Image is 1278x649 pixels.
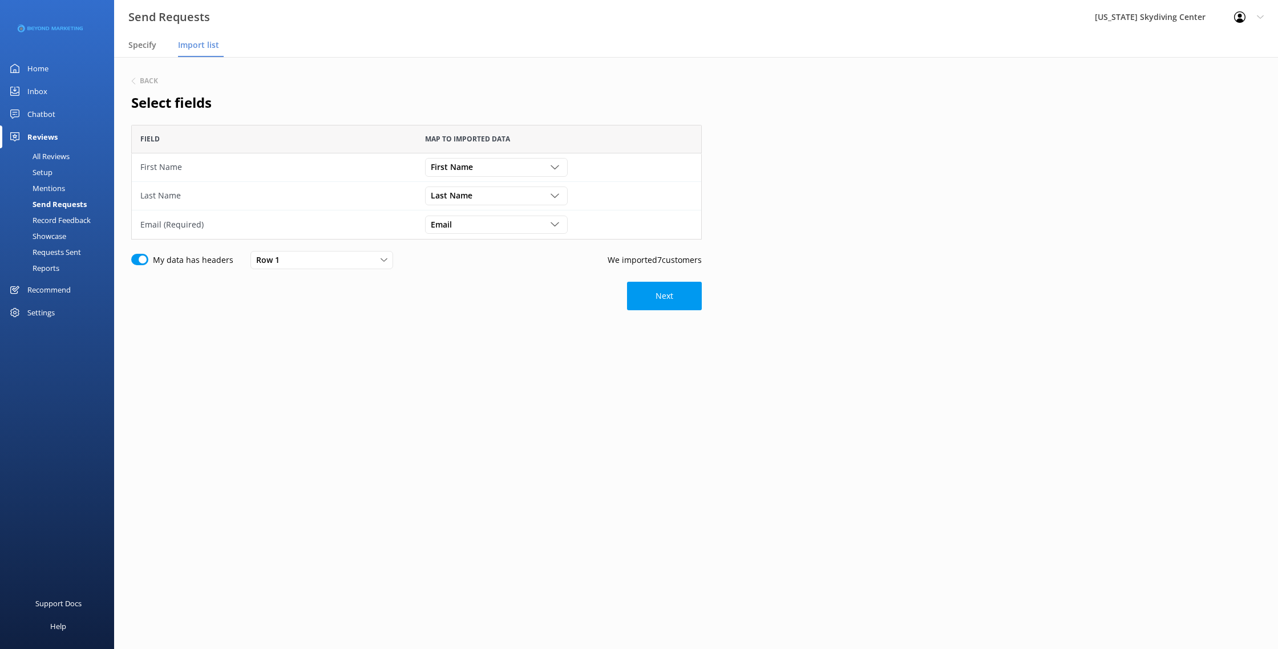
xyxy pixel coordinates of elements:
[128,8,210,26] h3: Send Requests
[27,125,58,148] div: Reviews
[7,164,114,180] a: Setup
[7,180,114,196] a: Mentions
[27,103,55,125] div: Chatbot
[608,254,702,266] p: We imported 7 customers
[131,153,702,239] div: grid
[140,218,408,231] div: Email (Required)
[131,78,158,84] button: Back
[153,254,233,266] label: My data has headers
[7,260,59,276] div: Reports
[431,218,459,231] span: Email
[7,244,114,260] a: Requests Sent
[131,92,702,113] h2: Select fields
[27,80,47,103] div: Inbox
[7,148,114,164] a: All Reviews
[27,278,71,301] div: Recommend
[7,244,81,260] div: Requests Sent
[7,228,66,244] div: Showcase
[140,133,160,144] span: Field
[7,212,91,228] div: Record Feedback
[140,161,408,173] div: First Name
[140,189,408,202] div: Last Name
[7,196,87,212] div: Send Requests
[50,615,66,638] div: Help
[27,57,48,80] div: Home
[431,189,479,202] span: Last Name
[35,592,82,615] div: Support Docs
[178,39,219,51] span: Import list
[17,19,83,38] img: 3-1676954853.png
[7,164,52,180] div: Setup
[256,254,286,266] span: Row 1
[7,260,114,276] a: Reports
[627,282,702,310] button: Next
[27,301,55,324] div: Settings
[7,180,65,196] div: Mentions
[128,39,156,51] span: Specify
[7,212,114,228] a: Record Feedback
[140,78,158,84] h6: Back
[425,133,510,144] span: Map to imported data
[7,196,114,212] a: Send Requests
[7,228,114,244] a: Showcase
[7,148,70,164] div: All Reviews
[431,161,480,173] span: First Name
